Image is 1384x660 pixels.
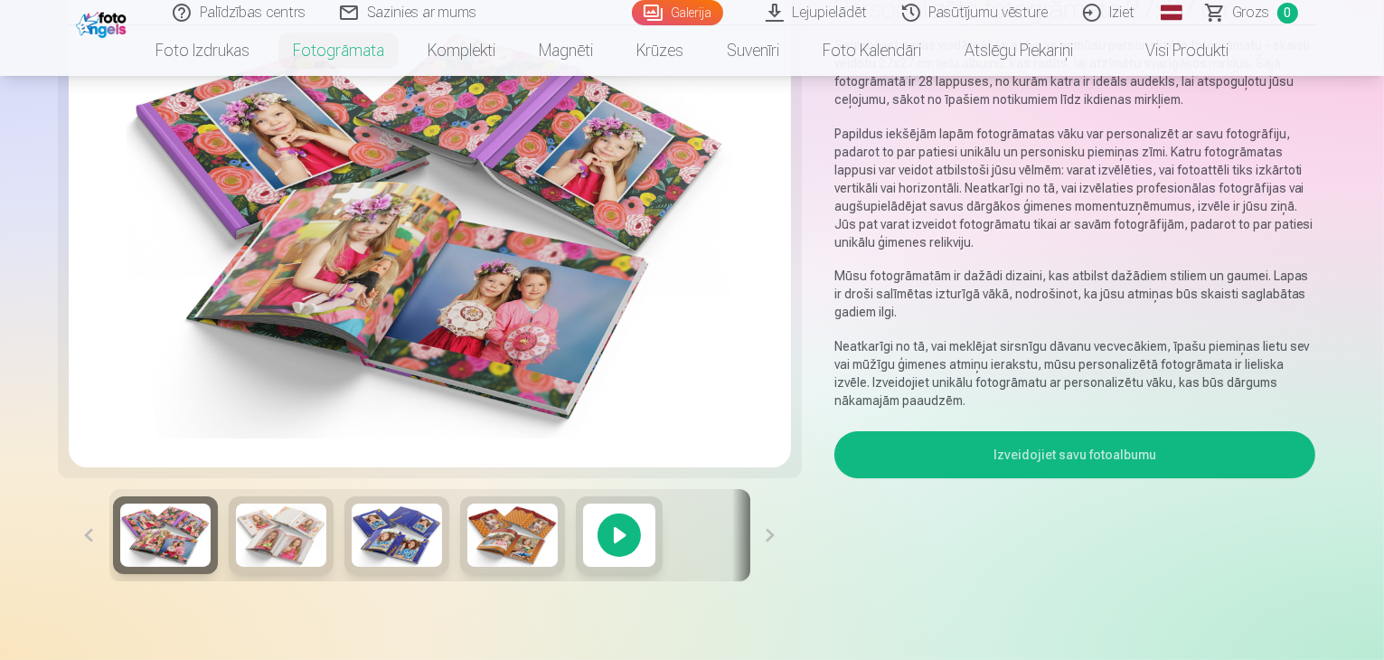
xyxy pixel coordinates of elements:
p: Papildus iekšējām lapām fotogrāmatas vāku var personalizēt ar savu fotogrāfiju, padarot to par pa... [834,125,1316,251]
img: /fa1 [76,7,131,38]
a: Visi produkti [1095,25,1250,76]
p: Mūsu fotogrāmatām ir dažādi dizaini, kas atbilst dažādiem stiliem un gaumei. Lapas ir droši salīm... [834,267,1316,321]
button: Izveidojiet savu fotoalbumu [834,431,1316,478]
a: Atslēgu piekariņi [943,25,1095,76]
span: 0 [1277,3,1298,24]
span: Grozs [1233,2,1270,24]
a: Foto kalendāri [801,25,943,76]
a: Komplekti [406,25,517,76]
a: Suvenīri [705,25,801,76]
p: Neatkarīgi no tā, vai meklējat sirsnīgu dāvanu vecvecākiem, īpašu piemiņas lietu sev vai mūžīgu ģ... [834,337,1316,410]
a: Fotogrāmata [271,25,406,76]
a: Magnēti [517,25,615,76]
a: Krūzes [615,25,705,76]
a: Foto izdrukas [134,25,271,76]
